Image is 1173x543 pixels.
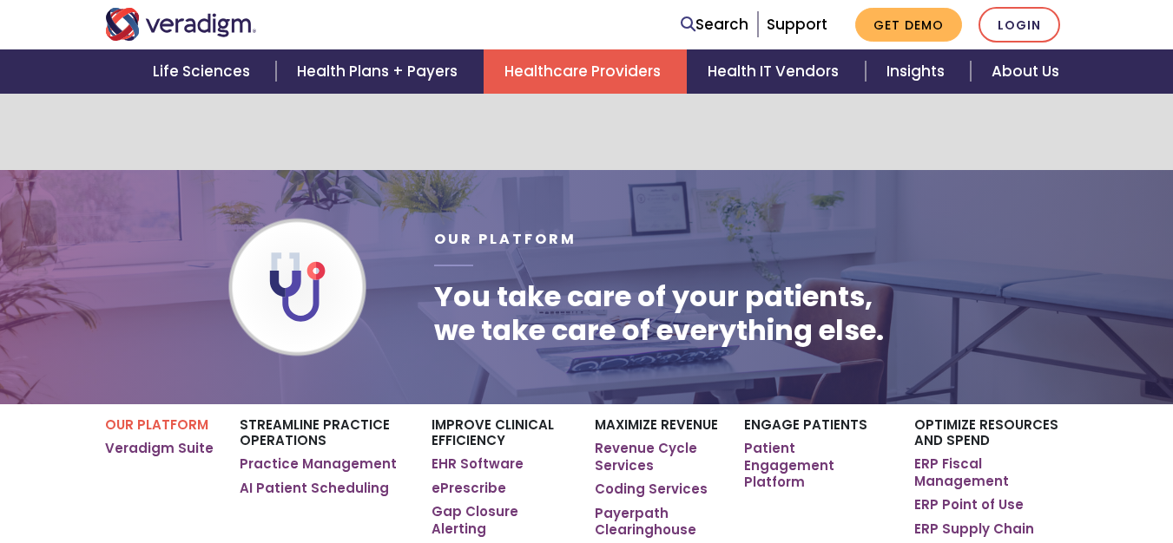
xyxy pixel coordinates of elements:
[595,481,708,498] a: Coding Services
[914,520,1034,538] a: ERP Supply Chain
[432,480,506,497] a: ePrescribe
[687,49,865,94] a: Health IT Vendors
[432,503,570,537] a: Gap Closure Alerting
[914,455,1068,489] a: ERP Fiscal Management
[276,49,484,94] a: Health Plans + Payers
[105,8,257,41] img: Veradigm logo
[484,49,687,94] a: Healthcare Providers
[434,280,884,347] h1: You take care of your patients, we take care of everything else.
[434,229,577,249] span: Our Platform
[240,455,397,473] a: Practice Management
[914,496,1024,514] a: ERP Point of Use
[432,455,524,473] a: EHR Software
[681,13,748,36] a: Search
[767,14,827,35] a: Support
[971,49,1080,94] a: About Us
[595,505,718,539] a: Payerpath Clearinghouse
[744,440,888,491] a: Patient Engagement Platform
[866,49,971,94] a: Insights
[855,8,962,42] a: Get Demo
[105,440,214,457] a: Veradigm Suite
[595,440,718,474] a: Revenue Cycle Services
[240,480,389,497] a: AI Patient Scheduling
[979,7,1060,43] a: Login
[132,49,276,94] a: Life Sciences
